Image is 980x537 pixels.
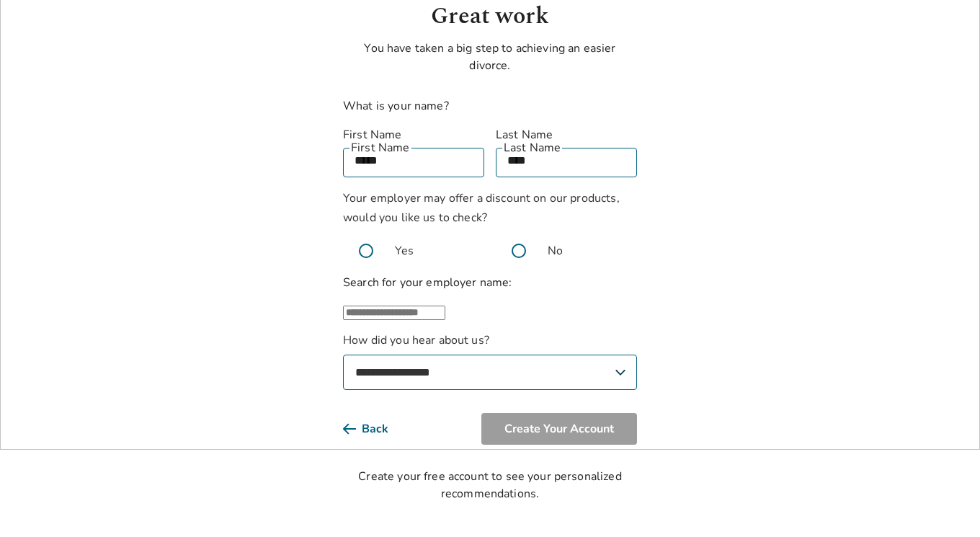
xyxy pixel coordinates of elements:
select: How did you hear about us? [343,355,637,390]
label: Last Name [496,126,637,143]
span: Your employer may offer a discount on our products, would you like us to check? [343,190,620,226]
span: Yes [395,242,414,259]
button: Back [343,413,411,445]
label: How did you hear about us? [343,332,637,390]
iframe: Chat Widget [908,468,980,537]
p: You have taken a big step to achieving an easier divorce. [343,40,637,74]
label: What is your name? [343,98,449,114]
span: No [548,242,563,259]
label: First Name [343,126,484,143]
button: Create Your Account [481,413,637,445]
label: Search for your employer name: [343,275,512,290]
div: Create your free account to see your personalized recommendations. [343,468,637,502]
